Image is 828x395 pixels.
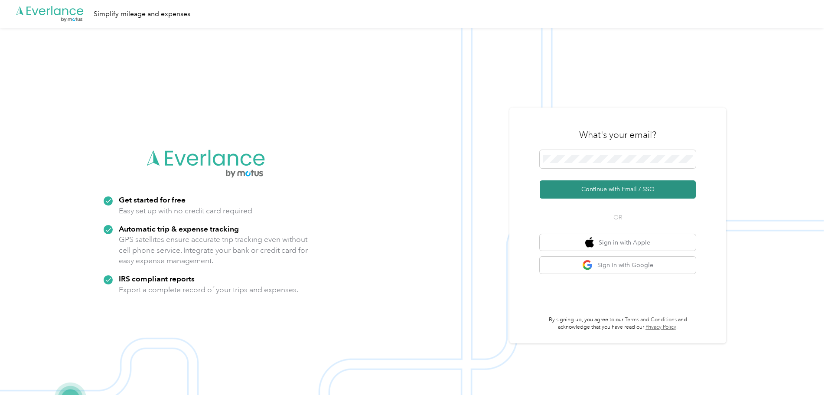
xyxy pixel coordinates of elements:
[540,180,696,199] button: Continue with Email / SSO
[119,206,252,216] p: Easy set up with no credit card required
[119,195,186,204] strong: Get started for free
[540,316,696,331] p: By signing up, you agree to our and acknowledge that you have read our .
[579,129,656,141] h3: What's your email?
[625,317,677,323] a: Terms and Conditions
[119,274,195,283] strong: IRS compliant reports
[540,257,696,274] button: google logoSign in with Google
[94,9,190,20] div: Simplify mileage and expenses
[585,237,594,248] img: apple logo
[540,234,696,251] button: apple logoSign in with Apple
[119,284,298,295] p: Export a complete record of your trips and expenses.
[119,224,239,233] strong: Automatic trip & expense tracking
[603,213,633,222] span: OR
[645,324,676,330] a: Privacy Policy
[582,260,593,271] img: google logo
[119,234,308,266] p: GPS satellites ensure accurate trip tracking even without cell phone service. Integrate your bank...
